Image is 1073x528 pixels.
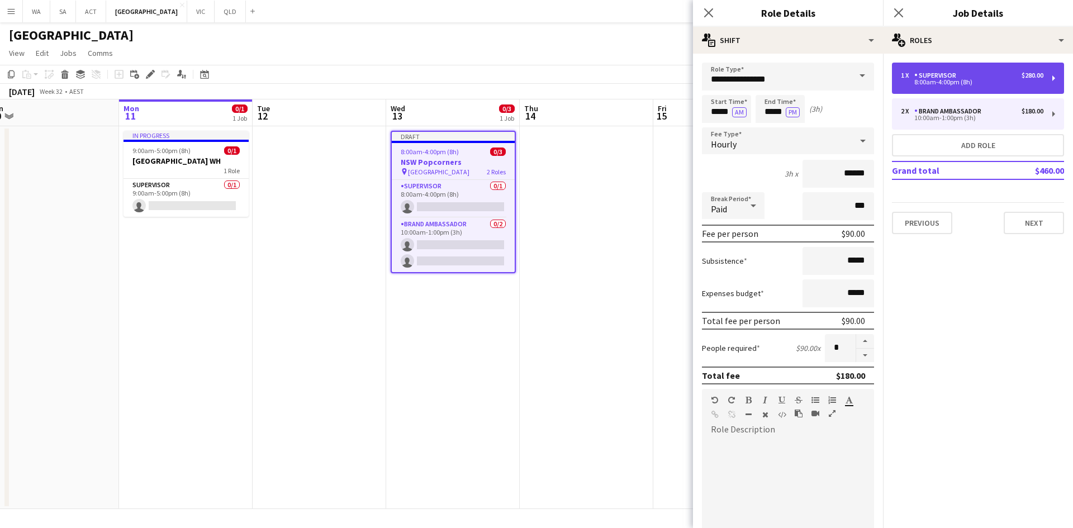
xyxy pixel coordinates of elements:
[914,72,961,79] div: Supervisor
[711,203,727,215] span: Paid
[744,410,752,419] button: Horizontal Line
[392,218,515,272] app-card-role: Brand Ambassador0/210:00am-1:00pm (3h)
[796,343,820,353] div: $90.00 x
[4,46,29,60] a: View
[702,370,740,381] div: Total fee
[998,161,1064,179] td: $460.00
[856,349,874,363] button: Decrease
[892,212,952,234] button: Previous
[500,114,514,122] div: 1 Job
[744,396,752,405] button: Bold
[702,288,764,298] label: Expenses budget
[778,396,786,405] button: Underline
[711,396,719,405] button: Undo
[124,131,249,140] div: In progress
[711,139,737,150] span: Hourly
[215,1,246,22] button: QLD
[490,148,506,156] span: 0/3
[778,410,786,419] button: HTML Code
[845,396,853,405] button: Text Color
[901,107,914,115] div: 2 x
[656,110,667,122] span: 15
[883,6,1073,20] h3: Job Details
[132,146,191,155] span: 9:00am-5:00pm (8h)
[255,110,270,122] span: 12
[36,48,49,58] span: Edit
[842,228,865,239] div: $90.00
[408,168,469,176] span: [GEOGRAPHIC_DATA]
[811,396,819,405] button: Unordered List
[60,48,77,58] span: Jobs
[37,87,65,96] span: Week 32
[842,315,865,326] div: $90.00
[50,1,76,22] button: SA
[487,168,506,176] span: 2 Roles
[828,396,836,405] button: Ordered List
[914,107,986,115] div: Brand Ambassador
[795,409,803,418] button: Paste as plain text
[1022,72,1043,79] div: $280.00
[658,103,667,113] span: Fri
[523,110,538,122] span: 14
[761,396,769,405] button: Italic
[124,156,249,166] h3: [GEOGRAPHIC_DATA] WH
[811,409,819,418] button: Insert video
[124,103,139,113] span: Mon
[9,48,25,58] span: View
[391,131,516,273] app-job-card: Draft8:00am-4:00pm (8h)0/3NSW Popcorners [GEOGRAPHIC_DATA]2 RolesSupervisor0/18:00am-4:00pm (8h) ...
[88,48,113,58] span: Comms
[106,1,187,22] button: [GEOGRAPHIC_DATA]
[31,46,53,60] a: Edit
[69,87,84,96] div: AEST
[257,103,270,113] span: Tue
[702,343,760,353] label: People required
[76,1,106,22] button: ACT
[702,256,747,266] label: Subsistence
[702,228,758,239] div: Fee per person
[55,46,81,60] a: Jobs
[391,103,405,113] span: Wed
[809,104,822,114] div: (3h)
[401,148,459,156] span: 8:00am-4:00pm (8h)
[392,180,515,218] app-card-role: Supervisor0/18:00am-4:00pm (8h)
[728,396,735,405] button: Redo
[1022,107,1043,115] div: $180.00
[187,1,215,22] button: VIC
[702,315,780,326] div: Total fee per person
[392,157,515,167] h3: NSW Popcorners
[795,396,803,405] button: Strikethrough
[901,79,1043,85] div: 8:00am-4:00pm (8h)
[828,409,836,418] button: Fullscreen
[124,179,249,217] app-card-role: Supervisor0/19:00am-5:00pm (8h)
[883,27,1073,54] div: Roles
[901,72,914,79] div: 1 x
[224,167,240,175] span: 1 Role
[9,86,35,97] div: [DATE]
[892,161,998,179] td: Grand total
[856,334,874,349] button: Increase
[9,27,134,44] h1: [GEOGRAPHIC_DATA]
[389,110,405,122] span: 13
[499,104,515,113] span: 0/3
[1004,212,1064,234] button: Next
[122,110,139,122] span: 11
[892,134,1064,156] button: Add role
[83,46,117,60] a: Comms
[232,114,247,122] div: 1 Job
[23,1,50,22] button: WA
[232,104,248,113] span: 0/1
[836,370,865,381] div: $180.00
[124,131,249,217] app-job-card: In progress9:00am-5:00pm (8h)0/1[GEOGRAPHIC_DATA] WH1 RoleSupervisor0/19:00am-5:00pm (8h)
[761,410,769,419] button: Clear Formatting
[693,27,883,54] div: Shift
[224,146,240,155] span: 0/1
[693,6,883,20] h3: Role Details
[524,103,538,113] span: Thu
[901,115,1043,121] div: 10:00am-1:00pm (3h)
[786,107,800,117] button: PM
[392,132,515,141] div: Draft
[732,107,747,117] button: AM
[785,169,798,179] div: 3h x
